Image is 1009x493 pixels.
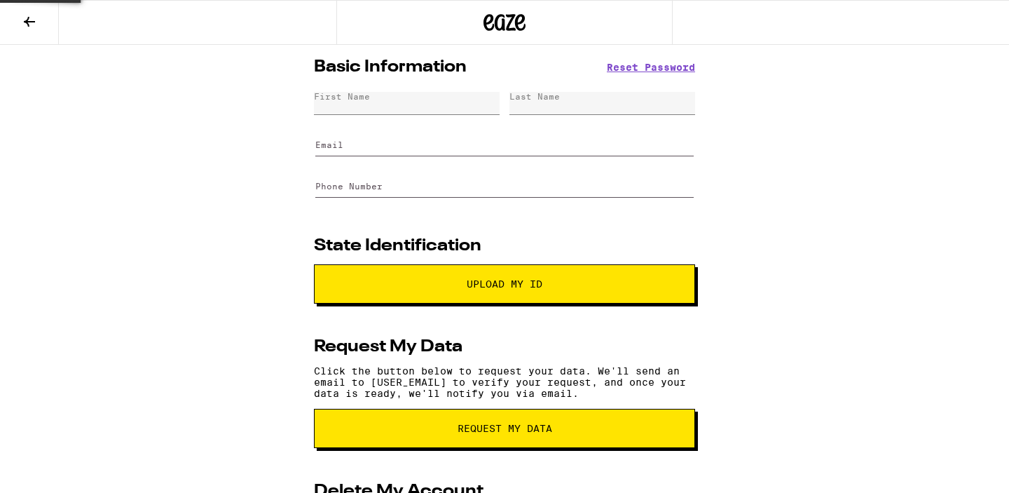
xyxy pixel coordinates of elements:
span: Upload My ID [467,279,542,289]
button: Upload My ID [314,264,695,304]
span: Hi. Need any help? [8,10,101,21]
label: Email [315,140,343,149]
form: Edit Phone Number [314,161,695,203]
label: Phone Number [315,182,383,191]
span: request my data [458,424,552,433]
div: First Name [314,92,370,101]
button: request my data [314,409,695,448]
button: Reset Password [607,62,695,72]
h2: Basic Information [314,59,467,76]
h2: State Identification [314,238,481,255]
div: Last Name [509,92,560,101]
h2: Request My Data [314,339,462,356]
form: Edit Email Address [314,120,695,161]
p: Click the button below to request your data. We'll send an email to [USER_EMAIL] to verify your r... [314,365,695,399]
